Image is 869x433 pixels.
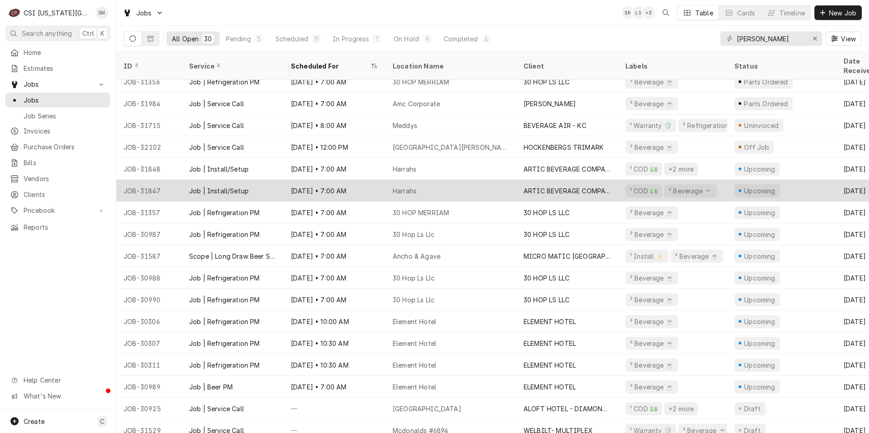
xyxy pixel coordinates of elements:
[393,360,436,370] div: Element Hotel
[674,251,719,261] div: ² Beverage ☕️
[24,418,45,425] span: Create
[24,222,106,232] span: Reports
[82,29,94,38] span: Ctrl
[695,8,713,18] div: Table
[189,61,275,71] div: Service
[743,404,762,413] div: Draft
[393,99,440,108] div: Amc Corporate
[24,95,106,105] span: Jobs
[100,29,105,38] span: K
[629,295,674,305] div: ² Beverage ☕️
[743,251,777,261] div: Upcoming
[524,404,611,413] div: ALOFT HOTEL - DIAMOND PKWY
[524,121,586,130] div: BEVERAGE AIR - KC
[24,126,106,136] span: Invoices
[5,123,110,138] a: Invoices
[116,180,182,202] div: JOB-31847
[629,230,674,239] div: ² Beverage ☕️
[116,114,182,136] div: JOB-31715
[743,382,777,392] div: Upcoming
[116,354,182,376] div: JOB-30311
[95,6,108,19] div: Sean Mckelvey's Avatar
[5,45,110,60] a: Home
[284,93,385,114] div: [DATE] • 7:00 AM
[189,273,260,283] div: Job | Refrigeration PM
[524,186,611,196] div: ARTIC BEVERAGE COMPANY
[5,389,110,403] a: Go to What's New
[629,99,674,108] div: ² Beverage ☕️
[284,310,385,332] div: [DATE] • 10:00 AM
[743,186,777,196] div: Upcoming
[24,48,106,57] span: Home
[284,180,385,202] div: [DATE] • 7:00 AM
[284,332,385,354] div: [DATE] • 10:30 AM
[95,6,108,19] div: SM
[629,208,674,217] div: ² Beverage ☕️
[284,136,385,158] div: [DATE] • 12:00 PM
[256,34,262,44] div: 5
[393,339,436,348] div: Element Hotel
[5,203,110,218] a: Go to Pricebook
[24,190,106,199] span: Clients
[5,25,110,41] button: Search anythingCtrlK
[8,6,21,19] div: C
[284,267,385,289] div: [DATE] • 7:00 AM
[5,77,110,92] a: Go to Jobs
[743,295,777,305] div: Upcoming
[743,143,770,152] div: Off Job
[284,71,385,93] div: [DATE] • 7:00 AM
[737,8,755,18] div: Cards
[629,251,665,261] div: ¹ Install ⚡️
[116,223,182,245] div: JOB-30987
[622,6,634,19] div: SM
[524,273,569,283] div: 30 HOP LS LLC
[524,317,576,326] div: ELEMENT HOTEL
[333,34,369,44] div: In Progress
[393,273,434,283] div: 30 Hop Ls Llc
[116,289,182,310] div: JOB-30990
[625,61,720,71] div: Labels
[524,230,569,239] div: 30 HOP LS LLC
[189,99,244,108] div: Job | Service Call
[5,93,110,108] a: Jobs
[629,382,674,392] div: ² Beverage ☕️
[189,317,260,326] div: Job | Refrigeration PM
[743,273,777,283] div: Upcoming
[119,5,167,20] a: Go to Jobs
[394,34,419,44] div: On Hold
[189,186,249,196] div: Job | Install/Setup
[393,230,434,239] div: 30 Hop Ls Llc
[524,99,576,108] div: [PERSON_NAME]
[116,398,182,419] div: JOB-30925
[189,339,260,348] div: Job | Refrigeration PM
[189,360,260,370] div: Job | Refrigeration PM
[393,251,440,261] div: Ancho & Agave
[393,317,436,326] div: Element Hotel
[189,382,233,392] div: Job | Beer PM
[524,382,576,392] div: ELEMENT HOTEL
[24,206,92,215] span: Pricebook
[284,398,385,419] div: —
[425,34,430,44] div: 9
[743,99,789,108] div: Parts Ordered
[632,6,645,19] div: Lindy Springer's Avatar
[629,164,659,174] div: ¹ COD 💵
[189,164,249,174] div: Job | Install/Setup
[393,121,417,130] div: Meddys
[189,143,244,152] div: Job | Service Call
[743,317,777,326] div: Upcoming
[116,202,182,223] div: JOB-31357
[659,5,673,20] button: Open search
[524,61,609,71] div: Client
[826,31,862,46] button: View
[22,29,72,38] span: Search anything
[284,245,385,267] div: [DATE] • 7:00 AM
[629,143,674,152] div: ² Beverage ☕️
[682,121,739,130] div: ² Refrigeration ❄️
[743,77,789,87] div: Parts Ordered
[444,34,478,44] div: Completed
[668,164,694,174] div: +2 more
[5,155,110,170] a: Bills
[743,360,777,370] div: Upcoming
[629,317,674,326] div: ² Beverage ☕️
